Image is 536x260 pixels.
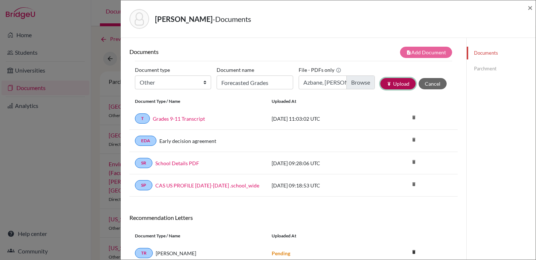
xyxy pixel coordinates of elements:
i: delete [408,134,419,145]
button: publishUpload [380,78,416,89]
a: T [135,113,150,124]
span: × [528,2,533,13]
div: [DATE] 09:28:06 UTC [266,159,376,167]
label: Document name [217,64,254,75]
a: School Details PDF [155,159,199,167]
span: [PERSON_NAME] [156,249,196,257]
strong: [PERSON_NAME] [155,15,213,23]
i: delete [408,179,419,190]
div: Uploaded at [266,233,376,239]
h6: Documents [129,48,294,55]
i: delete [408,156,419,167]
button: Cancel [419,78,447,89]
a: SR [135,158,152,168]
h6: Recommendation Letters [129,214,458,221]
a: EDA [135,136,156,146]
div: Document Type / Name [129,98,266,105]
strong: Pending [272,250,290,256]
label: Document type [135,64,170,75]
a: delete [408,248,419,257]
div: [DATE] 09:18:53 UTC [266,182,376,189]
label: File - PDFs only [299,64,341,75]
button: Close [528,3,533,12]
i: note_add [406,50,411,55]
a: CAS US PROFILE [DATE]-[DATE] .school_wide [155,182,259,189]
a: Grades 9-11 Transcript [153,115,205,123]
a: SP [135,180,152,190]
a: Documents [467,47,536,59]
a: TR [135,248,153,258]
a: Parchment [467,62,536,75]
div: Uploaded at [266,98,376,105]
a: Early decision agreement [159,137,216,145]
div: [DATE] 11:03:02 UTC [266,115,376,123]
div: Document Type / Name [129,233,266,239]
i: publish [387,81,392,86]
i: delete [408,247,419,257]
button: note_addAdd Document [400,47,452,58]
i: delete [408,112,419,123]
span: - Documents [213,15,251,23]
